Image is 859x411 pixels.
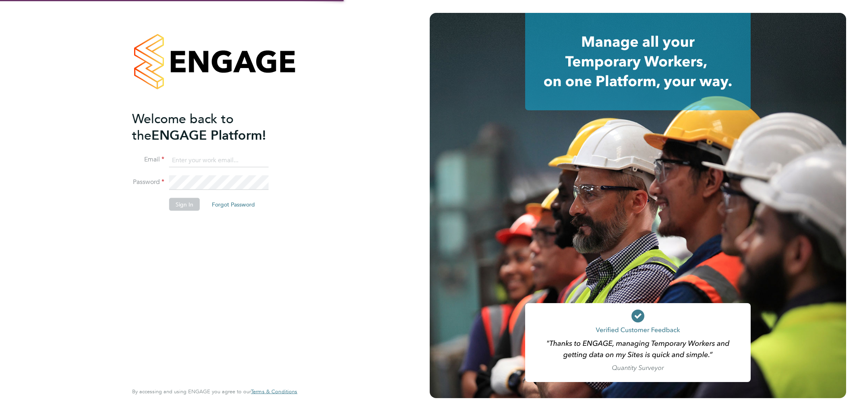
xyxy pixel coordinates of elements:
[205,198,261,211] button: Forgot Password
[132,155,164,164] label: Email
[132,111,234,143] span: Welcome back to the
[169,198,200,211] button: Sign In
[132,110,289,143] h2: ENGAGE Platform!
[251,388,297,395] a: Terms & Conditions
[169,153,269,167] input: Enter your work email...
[132,178,164,186] label: Password
[132,388,297,395] span: By accessing and using ENGAGE you agree to our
